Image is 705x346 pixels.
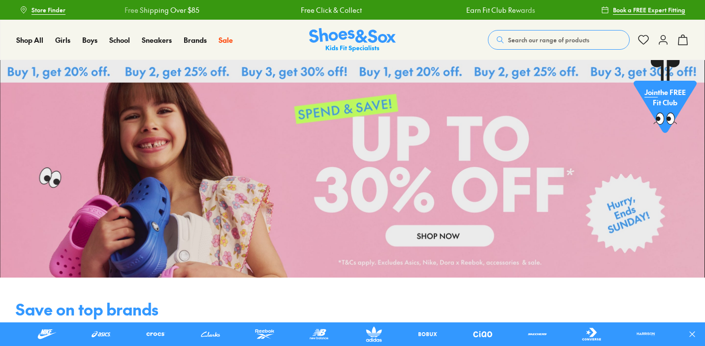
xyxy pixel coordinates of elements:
img: SNS_Logo_Responsive.svg [309,28,396,52]
a: Boys [82,35,97,45]
a: Jointhe FREE Fit Club [634,60,697,138]
span: Store Finder [32,5,65,14]
a: Store Finder [20,1,65,19]
a: Sneakers [142,35,172,45]
a: Girls [55,35,70,45]
span: Search our range of products [508,35,589,44]
span: Book a FREE Expert Fitting [613,5,685,14]
a: Earn Fit Club Rewards [466,5,535,15]
p: the FREE Fit Club [634,79,697,116]
a: Book a FREE Expert Fitting [601,1,685,19]
a: School [109,35,130,45]
a: Shop All [16,35,43,45]
a: Shoes & Sox [309,28,396,52]
a: Brands [184,35,207,45]
a: Sale [219,35,233,45]
a: Free Shipping Over $85 [125,5,199,15]
span: Join [644,87,658,97]
button: Search our range of products [488,30,630,50]
a: Free Click & Collect [301,5,362,15]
